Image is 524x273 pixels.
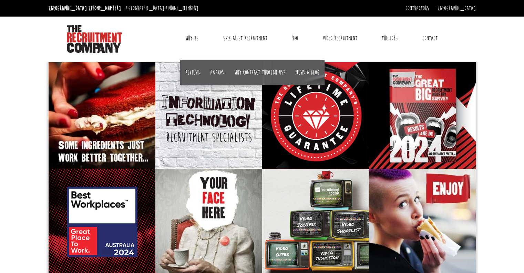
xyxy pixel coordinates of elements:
a: Why contract through us? [234,69,285,76]
li: [GEOGRAPHIC_DATA]: [124,3,200,14]
a: Specialist Recruitment [218,30,273,47]
a: [PHONE_NUMBER] [89,4,121,12]
a: Why Us [180,30,204,47]
a: Contact [417,30,443,47]
a: News & Blog [296,69,319,76]
a: Contractors [405,4,429,12]
a: Video Recruitment [317,30,362,47]
li: [GEOGRAPHIC_DATA]: [47,3,123,14]
a: [PHONE_NUMBER] [166,4,198,12]
a: The Jobs [377,30,403,47]
a: [GEOGRAPHIC_DATA] [438,4,476,12]
a: Reviews [185,69,200,76]
img: The Recruitment Company [67,25,122,53]
a: RPO [287,30,303,47]
a: Awards [210,69,224,76]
